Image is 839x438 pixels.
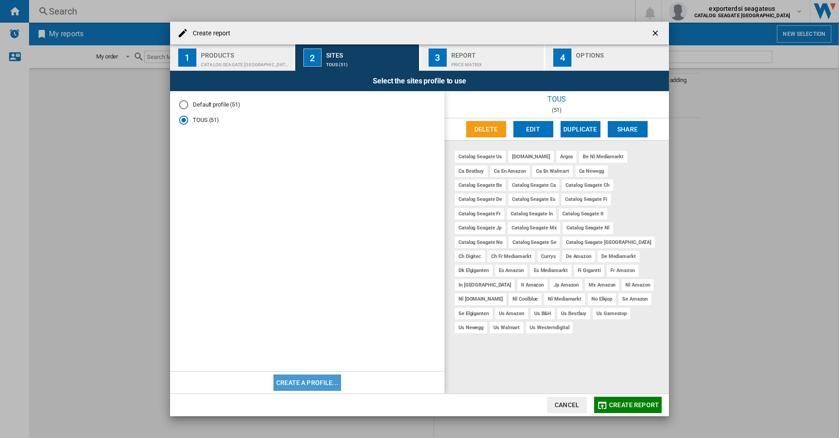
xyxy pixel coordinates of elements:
[509,293,541,305] div: nl coolblue
[622,279,654,291] div: nl amazon
[593,308,630,319] div: us gamestop
[170,44,295,71] button: 1 Products CATALOG SEAGATE [GEOGRAPHIC_DATA]:Components
[201,48,290,58] div: Products
[526,322,573,333] div: us westerndigital
[303,49,322,67] div: 2
[490,322,523,333] div: us walmart
[562,180,613,191] div: catalog seagate ch
[559,208,607,219] div: catalog seagate it
[585,279,619,291] div: mx amazon
[537,251,559,262] div: currys
[490,165,530,177] div: ca en amazon
[455,237,506,248] div: catalog seagate no
[326,48,415,58] div: Sites
[576,165,608,177] div: ca newegg
[598,251,639,262] div: de mediamarkt
[607,265,638,276] div: fr amazon
[455,293,506,305] div: nl [DOMAIN_NAME]
[455,222,505,234] div: catalog seagate jp
[507,208,556,219] div: catalog seagate in
[561,194,610,205] div: catalog seagate fi
[517,279,547,291] div: it amazon
[509,237,560,248] div: catalog seagate se
[532,165,573,177] div: ca en walmart
[608,121,648,137] button: Share
[179,116,435,125] md-radio-button: TOUS (51)
[550,279,582,291] div: jp amazon
[178,49,196,67] div: 1
[545,44,669,71] button: 4 Options
[455,251,485,262] div: ch digitec
[619,293,651,305] div: se amazon
[562,251,595,262] div: de amazon
[561,121,600,137] button: Duplicate
[508,194,559,205] div: catalog seagate es
[508,151,554,162] div: [DOMAIN_NAME]
[556,151,577,162] div: argos
[451,48,541,58] div: Report
[495,308,528,319] div: us amazon
[455,279,515,291] div: in [GEOGRAPHIC_DATA]
[553,49,571,67] div: 4
[451,58,541,67] div: Price Matrix
[544,293,585,305] div: nl mediamarkt
[530,265,571,276] div: es mediamarkt
[444,91,669,107] div: TOUS
[576,48,665,58] div: Options
[588,293,616,305] div: no elkjop
[170,71,669,91] div: Select the sites profile to use
[579,151,627,162] div: be nl mediamarkt
[609,401,659,409] span: Create report
[179,100,435,109] md-radio-button: Default profile (51)
[326,58,415,67] div: TOUS (51)
[563,222,613,234] div: catalog seagate nl
[444,107,669,113] div: (51)
[574,265,605,276] div: fi gigantti
[495,265,527,276] div: es amazon
[455,194,506,205] div: catalog seagate de
[188,29,230,38] h4: Create report
[455,208,504,219] div: catalog seagate fr
[508,180,559,191] div: catalog seagate ca
[594,397,662,413] button: Create report
[455,165,488,177] div: ca bestbuy
[513,121,553,137] button: Edit
[557,308,590,319] div: us bestbuy
[531,308,555,319] div: us b&h
[455,265,493,276] div: dk elgiganten
[429,49,447,67] div: 3
[562,237,655,248] div: catalog seagate [GEOGRAPHIC_DATA]
[647,24,665,42] button: getI18NText('BUTTONS.CLOSE_DIALOG')
[201,58,290,67] div: CATALOG SEAGATE [GEOGRAPHIC_DATA]:Components
[508,222,560,234] div: catalog seagate mx
[455,180,506,191] div: catalog seagate be
[295,44,420,71] button: 2 Sites TOUS (51)
[547,397,587,413] button: Cancel
[651,29,662,39] ng-md-icon: getI18NText('BUTTONS.CLOSE_DIALOG')
[488,251,535,262] div: ch fr mediamarkt
[420,44,545,71] button: 3 Report Price Matrix
[455,308,493,319] div: se elgiganten
[455,151,506,162] div: catalog seagate us
[466,121,506,137] button: Delete
[273,375,341,391] button: Create a profile...
[455,322,487,333] div: us newegg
